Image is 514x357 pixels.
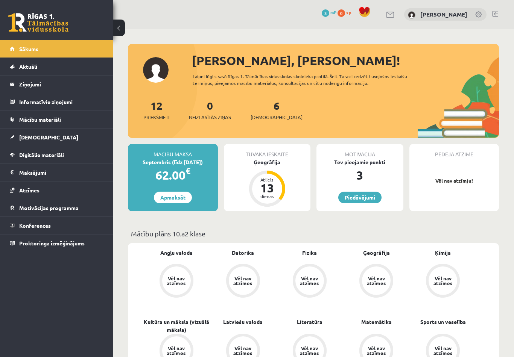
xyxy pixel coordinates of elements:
div: 3 [316,166,403,184]
a: [DEMOGRAPHIC_DATA] [10,129,103,146]
span: Proktoringa izmēģinājums [19,240,85,247]
a: Vēl nav atzīmes [276,264,343,299]
img: Viktorija Veržbicka [408,11,415,19]
a: Matemātika [361,318,392,326]
a: Apmaksāt [154,192,192,203]
p: Mācību plāns 10.a2 klase [131,228,496,239]
span: Atzīmes [19,187,40,194]
a: Sākums [10,40,103,57]
a: Vēl nav atzīmes [410,264,476,299]
span: Sākums [19,45,38,52]
div: Laipni lūgts savā Rīgas 1. Tālmācības vidusskolas skolnieka profilā. Šeit Tu vari redzēt tuvojošo... [193,73,415,86]
a: 6[DEMOGRAPHIC_DATA] [251,99,303,121]
div: Motivācija [316,144,403,158]
a: Ģeogrāfija [363,249,390,257]
div: 62.00 [128,166,218,184]
div: 13 [256,182,278,194]
a: Vēl nav atzīmes [210,264,276,299]
a: Fizika [302,249,317,257]
div: Vēl nav atzīmes [233,346,254,355]
span: Aktuāli [19,63,37,70]
a: Piedāvājumi [338,192,382,203]
a: Vēl nav atzīmes [343,264,410,299]
div: Mācību maksa [128,144,218,158]
a: Ķīmija [435,249,451,257]
a: Datorika [232,249,254,257]
span: xp [346,9,351,15]
a: Sports un veselība [420,318,466,326]
span: mP [330,9,336,15]
span: Mācību materiāli [19,116,61,123]
p: Vēl nav atzīmju! [413,177,496,185]
div: Pēdējā atzīme [409,144,499,158]
div: Ģeogrāfija [224,158,311,166]
span: Motivācijas programma [19,204,79,211]
div: Tev pieejamie punkti [316,158,403,166]
div: Atlicis [256,177,278,182]
a: Aktuāli [10,58,103,75]
span: [DEMOGRAPHIC_DATA] [251,113,303,121]
a: Rīgas 1. Tālmācības vidusskola [8,13,68,32]
a: Ģeogrāfija Atlicis 13 dienas [224,158,311,208]
legend: Ziņojumi [19,76,103,93]
a: Mācību materiāli [10,111,103,128]
span: € [186,165,190,176]
a: Kultūra un māksla (vizuālā māksla) [143,318,210,334]
span: Priekšmeti [143,113,169,121]
span: Konferences [19,222,51,229]
a: 3 mP [322,9,336,15]
a: Angļu valoda [160,249,193,257]
div: Vēl nav atzīmes [166,346,187,355]
div: Vēl nav atzīmes [166,276,187,286]
a: [PERSON_NAME] [420,11,467,18]
div: Vēl nav atzīmes [299,276,320,286]
a: 0Neizlasītās ziņas [189,99,231,121]
a: Digitālie materiāli [10,146,103,163]
div: Vēl nav atzīmes [366,276,387,286]
div: dienas [256,194,278,198]
legend: Informatīvie ziņojumi [19,93,103,110]
a: Latviešu valoda [223,318,263,326]
div: Vēl nav atzīmes [366,346,387,355]
div: Vēl nav atzīmes [432,346,453,355]
span: [DEMOGRAPHIC_DATA] [19,134,78,141]
a: Maksājumi [10,164,103,181]
span: Neizlasītās ziņas [189,113,231,121]
a: Literatūra [297,318,322,326]
a: Konferences [10,217,103,234]
span: 0 [338,9,345,17]
div: Vēl nav atzīmes [299,346,320,355]
span: 3 [322,9,329,17]
a: Vēl nav atzīmes [143,264,210,299]
a: Atzīmes [10,182,103,199]
a: Informatīvie ziņojumi [10,93,103,110]
a: Proktoringa izmēģinājums [10,234,103,252]
a: 12Priekšmeti [143,99,169,121]
div: [PERSON_NAME], [PERSON_NAME]! [192,51,499,70]
a: Motivācijas programma [10,199,103,216]
div: Vēl nav atzīmes [432,276,453,286]
div: Septembris (līdz [DATE]) [128,158,218,166]
a: 0 xp [338,9,355,15]
div: Tuvākā ieskaite [224,144,311,158]
span: Digitālie materiāli [19,151,64,158]
div: Vēl nav atzīmes [233,276,254,286]
legend: Maksājumi [19,164,103,181]
a: Ziņojumi [10,76,103,93]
